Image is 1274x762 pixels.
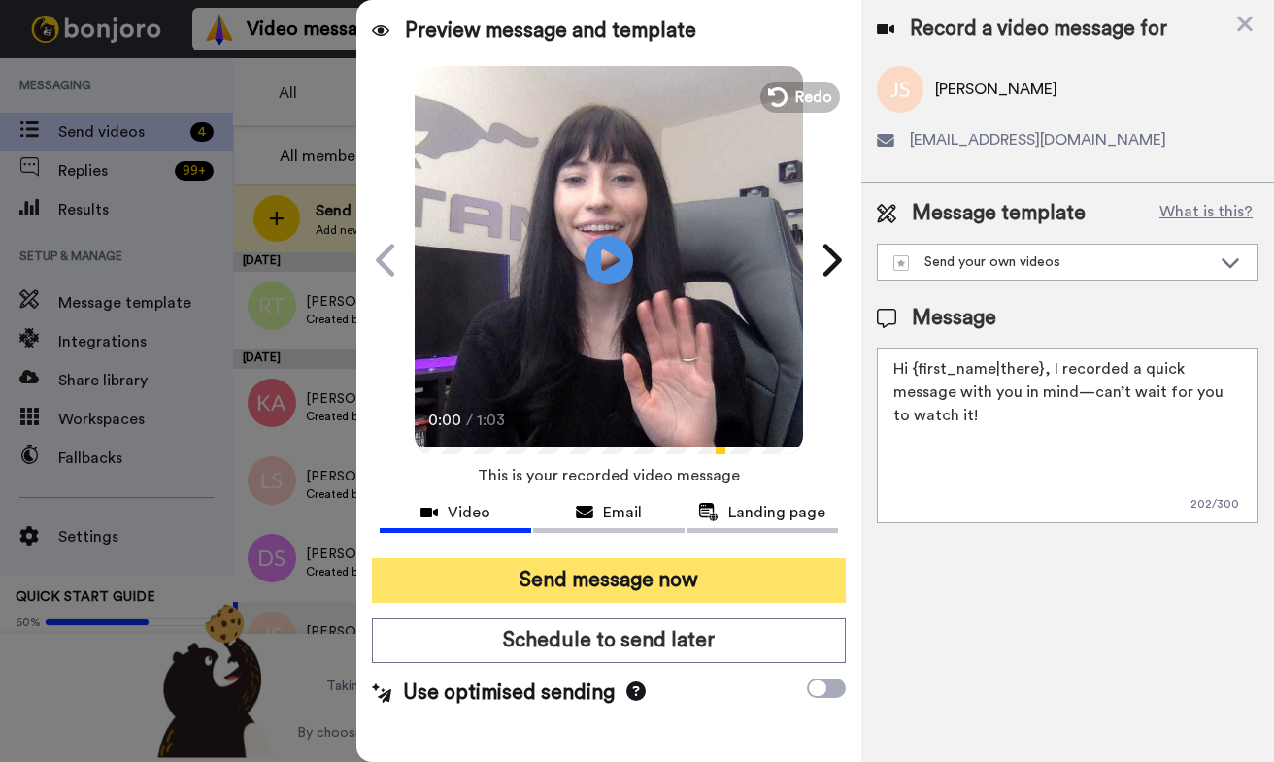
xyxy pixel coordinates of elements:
[877,348,1258,523] textarea: Hi {first_name|there}, I recorded a quick message with you in mind—can’t wait for you to watch it!
[448,501,490,524] span: Video
[910,128,1166,151] span: [EMAIL_ADDRESS][DOMAIN_NAME]
[1154,199,1258,228] button: What is this?
[477,409,511,432] span: 1:03
[603,501,642,524] span: Email
[893,255,909,271] img: demo-template.svg
[403,679,615,708] span: Use optimised sending
[428,409,462,432] span: 0:00
[912,199,1086,228] span: Message template
[912,304,996,333] span: Message
[466,409,473,432] span: /
[478,454,740,497] span: This is your recorded video message
[372,558,846,603] button: Send message now
[728,501,825,524] span: Landing page
[372,618,846,663] button: Schedule to send later
[893,252,1211,272] div: Send your own videos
